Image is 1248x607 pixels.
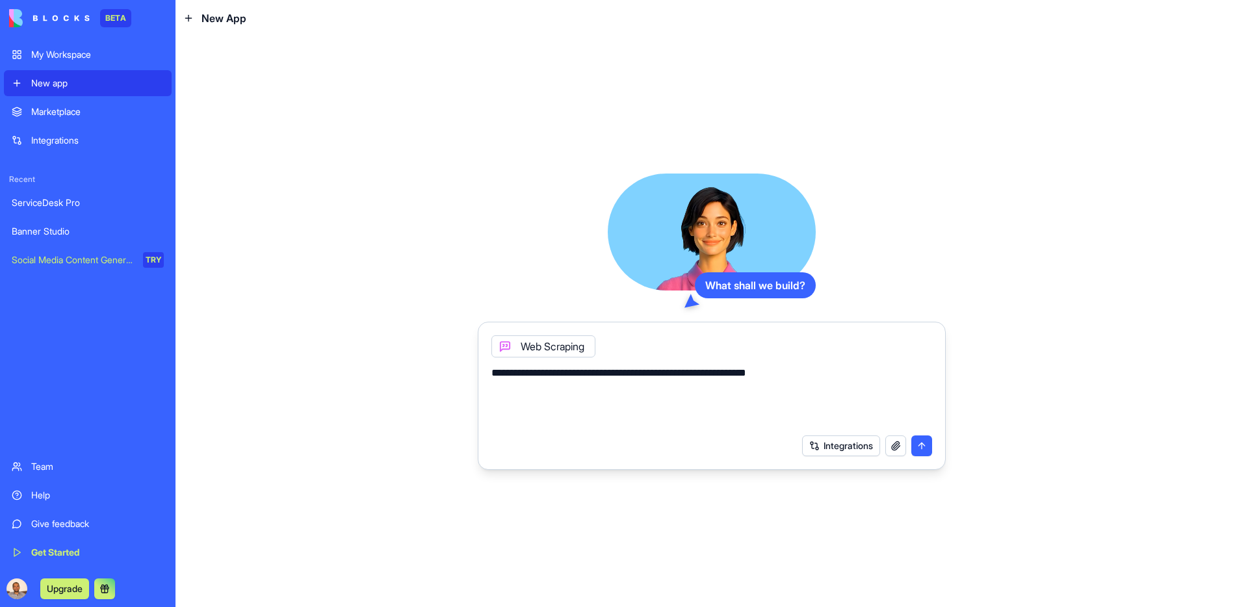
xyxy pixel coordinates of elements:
a: My Workspace [4,42,172,68]
a: New app [4,70,172,96]
div: Get Started [31,546,164,559]
a: Upgrade [40,582,89,595]
a: Get Started [4,539,172,565]
div: My Workspace [31,48,164,61]
a: Give feedback [4,511,172,537]
a: Help [4,482,172,508]
span: New App [201,10,246,26]
div: What shall we build? [695,272,816,298]
div: Banner Studio [12,225,164,238]
div: Web Scraping [491,335,595,357]
a: Team [4,454,172,480]
div: ServiceDesk Pro [12,196,164,209]
div: BETA [100,9,131,27]
div: New app [31,77,164,90]
div: TRY [143,252,164,268]
div: Marketplace [31,105,164,118]
div: Social Media Content Generator [12,253,134,266]
button: Upgrade [40,578,89,599]
div: Help [31,489,164,502]
div: Integrations [31,134,164,147]
a: Integrations [4,127,172,153]
a: ServiceDesk Pro [4,190,172,216]
div: Give feedback [31,517,164,530]
span: Recent [4,174,172,185]
a: Banner Studio [4,218,172,244]
div: Team [31,460,164,473]
img: ACg8ocIKvyvt9Z4jIZRo7cwwnrPfFI9zjgZJfIojyeX76aFOwzzYkmEA=s96-c [6,578,27,599]
a: BETA [9,9,131,27]
button: Integrations [802,435,880,456]
img: logo [9,9,90,27]
a: Marketplace [4,99,172,125]
a: Social Media Content GeneratorTRY [4,247,172,273]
